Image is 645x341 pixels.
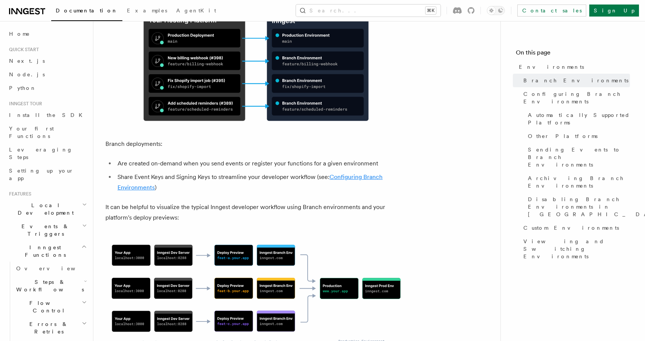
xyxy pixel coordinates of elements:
[172,2,221,20] a: AgentKit
[6,143,88,164] a: Leveraging Steps
[487,6,505,15] button: Toggle dark mode
[6,54,88,68] a: Next.js
[13,275,88,296] button: Steps & Workflows
[520,235,630,263] a: Viewing and Switching Environments
[520,74,630,87] a: Branch Environments
[523,224,619,232] span: Custom Environments
[6,220,88,241] button: Events & Triggers
[528,132,598,140] span: Other Platforms
[56,8,118,14] span: Documentation
[6,223,82,238] span: Events & Triggers
[13,317,88,338] button: Errors & Retries
[13,262,88,275] a: Overview
[51,2,122,21] a: Documentation
[523,90,630,105] span: Configuring Branch Environments
[6,47,39,53] span: Quick start
[6,81,88,95] a: Python
[6,191,31,197] span: Features
[525,108,630,129] a: Automatically Supported Platforms
[9,71,45,77] span: Node.js
[105,202,407,223] p: It can be helpful to visualize the typical Inngest developer workflow using Branch environments a...
[6,241,88,262] button: Inngest Functions
[528,146,630,168] span: Sending Events to Branch Environments
[296,5,441,17] button: Search...⌘K
[6,68,88,81] a: Node.js
[127,8,167,14] span: Examples
[115,172,407,193] li: Share Event Keys and Signing Keys to streamline your developer workflow (see: )
[525,192,630,221] a: Disabling Branch Environments in [GEOGRAPHIC_DATA]
[6,101,42,107] span: Inngest tour
[528,111,630,126] span: Automatically Supported Platforms
[13,299,82,314] span: Flow Control
[6,164,88,185] a: Setting up your app
[105,6,407,127] img: Branch Environments mapping to your hosting platform's deployment previews
[115,158,407,169] li: Are created on-demand when you send events or register your functions for a given environment
[516,60,630,74] a: Environments
[13,320,82,335] span: Errors & Retries
[9,30,30,38] span: Home
[525,143,630,171] a: Sending Events to Branch Environments
[523,238,630,260] span: Viewing and Switching Environments
[13,278,84,293] span: Steps & Workflows
[9,168,74,181] span: Setting up your app
[520,221,630,235] a: Custom Environments
[9,147,73,160] span: Leveraging Steps
[9,126,54,139] span: Your first Functions
[6,202,82,217] span: Local Development
[425,7,436,14] kbd: ⌘K
[9,58,45,64] span: Next.js
[6,108,88,122] a: Install the SDK
[13,296,88,317] button: Flow Control
[528,174,630,189] span: Archiving Branch Environments
[516,48,630,60] h4: On this page
[6,27,88,41] a: Home
[589,5,639,17] a: Sign Up
[520,87,630,108] a: Configuring Branch Environments
[525,171,630,192] a: Archiving Branch Environments
[6,244,81,259] span: Inngest Functions
[9,112,87,118] span: Install the SDK
[517,5,586,17] a: Contact sales
[176,8,216,14] span: AgentKit
[6,122,88,143] a: Your first Functions
[9,85,37,91] span: Python
[16,265,94,271] span: Overview
[525,129,630,143] a: Other Platforms
[519,63,584,71] span: Environments
[523,77,628,84] span: Branch Environments
[6,199,88,220] button: Local Development
[122,2,172,20] a: Examples
[105,139,407,149] p: Branch deployments:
